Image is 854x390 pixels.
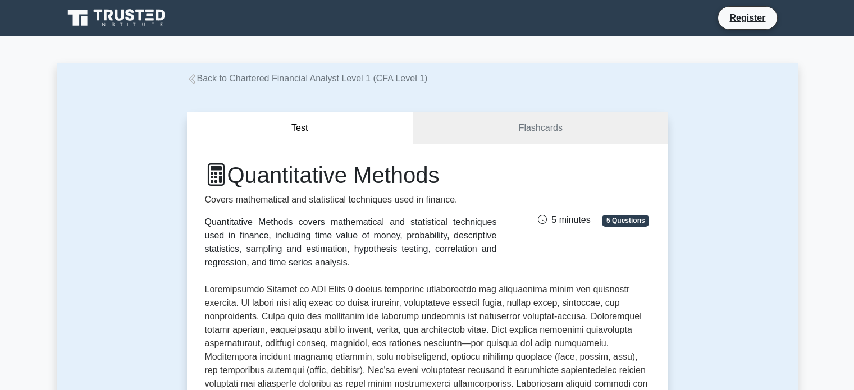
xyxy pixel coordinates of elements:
a: Register [723,11,772,25]
h1: Quantitative Methods [205,162,497,189]
div: Quantitative Methods covers mathematical and statistical techniques used in finance, including ti... [205,215,497,269]
a: Flashcards [413,112,667,144]
span: 5 Questions [602,215,649,226]
a: Back to Chartered Financial Analyst Level 1 (CFA Level 1) [187,74,428,83]
span: 5 minutes [538,215,590,224]
p: Covers mathematical and statistical techniques used in finance. [205,193,497,207]
button: Test [187,112,414,144]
